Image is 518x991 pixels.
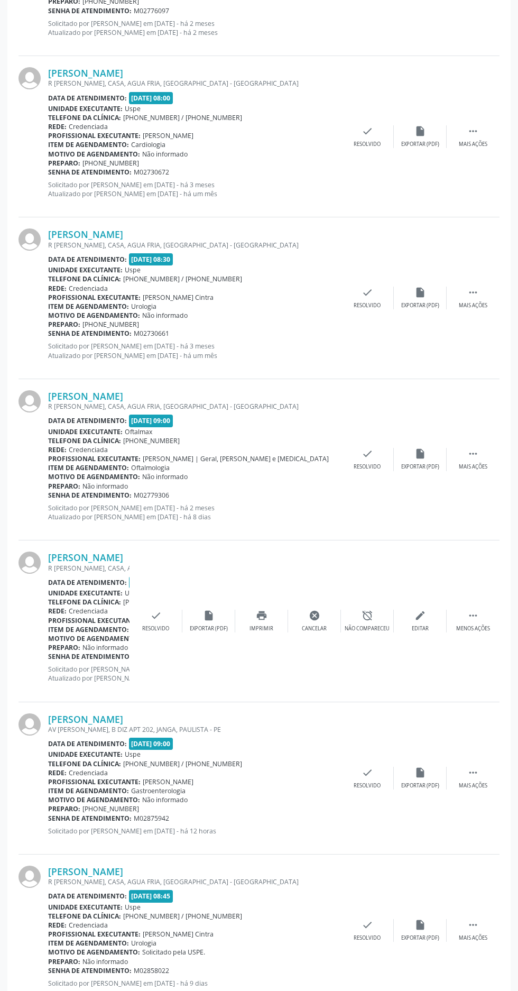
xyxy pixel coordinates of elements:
[82,957,128,966] span: Não informado
[143,777,193,786] span: [PERSON_NAME]
[48,67,123,79] a: [PERSON_NAME]
[131,939,156,948] span: Urologia
[125,750,141,759] span: Uspe
[48,104,123,113] b: Unidade executante:
[362,448,373,460] i: check
[459,141,487,148] div: Mais ações
[48,607,67,616] b: Rede:
[18,552,41,574] img: img
[48,122,67,131] b: Rede:
[150,610,162,621] i: check
[459,463,487,471] div: Mais ações
[467,610,479,621] i: 
[48,903,123,912] b: Unidade executante:
[48,643,80,652] b: Preparo:
[48,598,121,607] b: Telefone da clínica:
[129,576,173,589] span: [DATE] 08:30
[48,482,80,491] b: Preparo:
[142,795,188,804] span: Não informado
[129,890,173,902] span: [DATE] 08:45
[48,265,123,274] b: Unidade executante:
[48,159,80,168] b: Preparo:
[48,320,80,329] b: Preparo:
[123,598,242,607] span: [PHONE_NUMBER] / [PHONE_NUMBER]
[48,948,140,957] b: Motivo de agendamento:
[48,445,67,454] b: Rede:
[48,255,127,264] b: Data de atendimento:
[18,228,41,251] img: img
[48,472,140,481] b: Motivo de agendamento:
[48,491,132,500] b: Senha de atendimento:
[123,759,242,768] span: [PHONE_NUMBER] / [PHONE_NUMBER]
[48,416,127,425] b: Data de atendimento:
[134,491,169,500] span: M02779306
[354,934,381,942] div: Resolvido
[131,140,165,149] span: Cardiologia
[401,302,439,309] div: Exportar (PDF)
[134,168,169,177] span: M02730672
[48,241,341,250] div: R [PERSON_NAME], CASA, AGUA FRIA, [GEOGRAPHIC_DATA] - [GEOGRAPHIC_DATA]
[48,302,129,311] b: Item de agendamento:
[134,329,169,338] span: M02730661
[18,390,41,412] img: img
[48,768,67,777] b: Rede:
[48,625,129,634] b: Item de agendamento:
[129,92,173,104] span: [DATE] 08:00
[48,552,123,563] a: [PERSON_NAME]
[48,113,121,122] b: Telefone da clínica:
[142,311,188,320] span: Não informado
[48,564,129,573] div: R [PERSON_NAME], CASA, AGUA FRIA, [GEOGRAPHIC_DATA] - [GEOGRAPHIC_DATA]
[362,610,373,621] i: alarm_off
[48,979,341,988] p: Solicitado por [PERSON_NAME] em [DATE] - há 9 dias
[123,912,242,921] span: [PHONE_NUMBER] / [PHONE_NUMBER]
[125,427,152,436] span: Oftalmax
[18,713,41,736] img: img
[467,448,479,460] i: 
[18,67,41,89] img: img
[354,302,381,309] div: Resolvido
[142,472,188,481] span: Não informado
[48,827,341,836] p: Solicitado por [PERSON_NAME] em [DATE] - há 12 horas
[459,782,487,790] div: Mais ações
[414,610,426,621] i: edit
[48,436,121,445] b: Telefone da clínica:
[48,402,341,411] div: R [PERSON_NAME], CASA, AGUA FRIA, [GEOGRAPHIC_DATA] - [GEOGRAPHIC_DATA]
[414,125,426,137] i: insert_drive_file
[48,616,141,625] b: Profissional executante:
[69,445,108,454] span: Credenciada
[48,930,141,939] b: Profissional executante:
[48,814,132,823] b: Senha de atendimento:
[48,739,127,748] b: Data de atendimento:
[459,934,487,942] div: Mais ações
[48,713,123,725] a: [PERSON_NAME]
[414,287,426,298] i: insert_drive_file
[48,786,129,795] b: Item de agendamento:
[131,302,156,311] span: Urologia
[123,436,180,445] span: [PHONE_NUMBER]
[467,287,479,298] i: 
[401,934,439,942] div: Exportar (PDF)
[48,892,127,901] b: Data de atendimento:
[48,966,132,975] b: Senha de atendimento:
[414,919,426,931] i: insert_drive_file
[125,265,141,274] span: Uspe
[48,19,341,37] p: Solicitado por [PERSON_NAME] em [DATE] - há 2 meses Atualizado por [PERSON_NAME] em [DATE] - há 2...
[18,866,41,888] img: img
[82,482,128,491] span: Não informado
[302,625,327,632] div: Cancelar
[69,921,108,930] span: Credenciada
[48,665,129,683] p: Solicitado por [PERSON_NAME] em [DATE] - há um dia Atualizado por [PERSON_NAME] em [DATE] - há 11...
[467,919,479,931] i: 
[414,767,426,778] i: insert_drive_file
[48,777,141,786] b: Profissional executante:
[129,253,173,265] span: [DATE] 08:30
[456,625,490,632] div: Menos ações
[354,463,381,471] div: Resolvido
[459,302,487,309] div: Mais ações
[401,463,439,471] div: Exportar (PDF)
[82,159,139,168] span: [PHONE_NUMBER]
[48,79,341,88] div: R [PERSON_NAME], CASA, AGUA FRIA, [GEOGRAPHIC_DATA] - [GEOGRAPHIC_DATA]
[48,725,341,734] div: AV [PERSON_NAME], B DIZ APT 202, JANGA, PAULISTA - PE
[48,140,129,149] b: Item de agendamento:
[69,284,108,293] span: Credenciada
